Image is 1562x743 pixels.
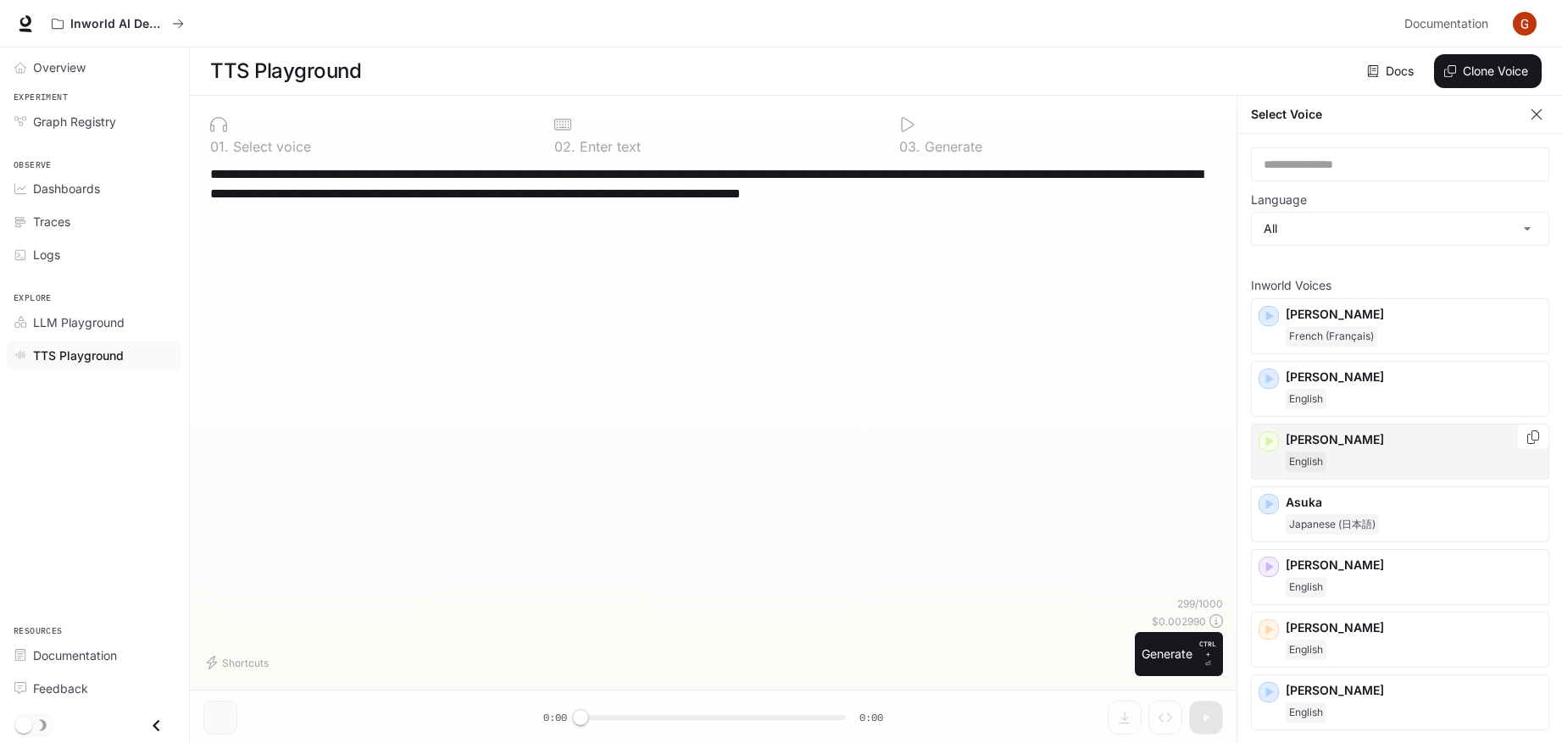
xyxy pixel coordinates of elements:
[1286,494,1542,511] p: Asuka
[1286,431,1542,448] p: [PERSON_NAME]
[7,308,182,337] a: LLM Playground
[1508,7,1542,41] button: User avatar
[137,708,175,743] button: Close drawer
[210,140,229,153] p: 0 1 .
[554,140,575,153] p: 0 2 .
[1177,596,1223,611] p: 299 / 1000
[33,213,70,230] span: Traces
[33,58,86,76] span: Overview
[7,53,182,82] a: Overview
[1286,514,1379,535] span: Japanese (日本語)
[1286,452,1326,472] span: English
[15,715,32,734] span: Dark mode toggle
[7,640,182,670] a: Documentation
[1286,369,1542,385] p: [PERSON_NAME]
[575,140,641,153] p: Enter text
[1286,640,1326,660] span: English
[7,207,182,236] a: Traces
[210,54,361,88] h1: TTS Playground
[1286,619,1542,636] p: [PERSON_NAME]
[1251,194,1307,206] p: Language
[1286,577,1326,597] span: English
[1286,557,1542,574] p: [PERSON_NAME]
[1286,702,1326,723] span: English
[44,7,192,41] button: All workspaces
[1398,7,1501,41] a: Documentation
[33,113,116,130] span: Graph Registry
[1286,682,1542,699] p: [PERSON_NAME]
[70,17,165,31] p: Inworld AI Demos
[1251,280,1549,291] p: Inworld Voices
[33,347,124,364] span: TTS Playground
[1404,14,1488,35] span: Documentation
[920,140,982,153] p: Generate
[1199,639,1216,669] p: ⏎
[33,646,117,664] span: Documentation
[7,674,182,703] a: Feedback
[1199,639,1216,659] p: CTRL +
[1286,306,1542,323] p: [PERSON_NAME]
[1513,12,1537,36] img: User avatar
[7,107,182,136] a: Graph Registry
[1286,389,1326,409] span: English
[1525,430,1542,444] button: Copy Voice ID
[899,140,920,153] p: 0 3 .
[1252,213,1548,245] div: All
[33,313,125,331] span: LLM Playground
[1152,614,1206,629] p: $ 0.002990
[7,341,182,370] a: TTS Playground
[7,174,182,203] a: Dashboards
[229,140,311,153] p: Select voice
[1135,632,1223,676] button: GenerateCTRL +⏎
[203,649,275,676] button: Shortcuts
[33,180,100,197] span: Dashboards
[1364,54,1420,88] a: Docs
[33,679,88,697] span: Feedback
[1434,54,1542,88] button: Clone Voice
[1286,326,1377,347] span: French (Français)
[7,240,182,269] a: Logs
[33,246,60,263] span: Logs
